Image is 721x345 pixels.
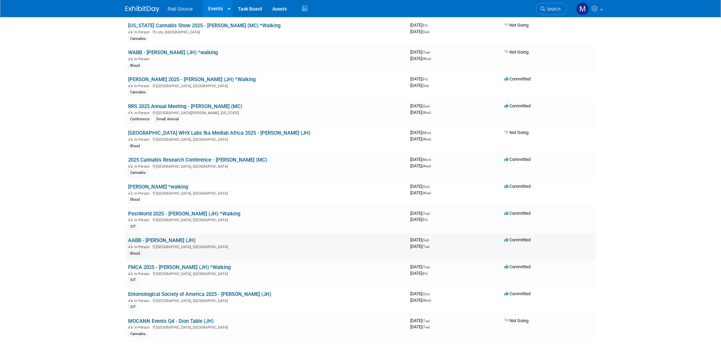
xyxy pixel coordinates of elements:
[410,22,430,28] span: [DATE]
[422,164,431,168] span: (Wed)
[504,211,531,216] span: Committed
[410,211,432,216] span: [DATE]
[128,331,148,337] div: Cannabis
[128,111,133,114] img: In-Person Event
[128,116,152,122] div: Conference
[422,299,431,302] span: (Wed)
[410,130,433,135] span: [DATE]
[422,30,430,34] span: (Sun)
[128,157,267,163] a: 2025 Cannabis Research Conference - [PERSON_NAME] (MC)
[134,164,152,169] span: In-Person
[422,50,430,54] span: (Tue)
[422,325,430,329] span: (Tue)
[134,299,152,303] span: In-Person
[128,304,138,310] div: SIT
[128,217,405,222] div: [GEOGRAPHIC_DATA], [GEOGRAPHIC_DATA]
[431,291,432,296] span: -
[504,184,531,189] span: Committed
[128,22,280,29] a: [US_STATE] Cannabis Show 2025 - [PERSON_NAME] (MC) *Walking
[504,103,531,108] span: Committed
[128,184,188,190] a: [PERSON_NAME] *walking
[431,49,432,55] span: -
[410,244,430,249] span: [DATE]
[422,212,430,215] span: (Tue)
[128,143,142,149] div: Blood
[125,6,159,13] img: ExhibitDay
[128,224,138,230] div: SIT
[410,29,430,34] span: [DATE]
[410,83,429,88] span: [DATE]
[422,158,431,162] span: (Mon)
[128,245,133,248] img: In-Person Event
[128,170,148,176] div: Cannabis
[410,76,430,81] span: [DATE]
[128,264,231,270] a: FMCA 2025 - [PERSON_NAME] (JH) *Walking
[134,191,152,196] span: In-Person
[422,104,430,108] span: (Sun)
[422,131,431,135] span: (Mon)
[134,325,152,330] span: In-Person
[128,325,133,329] img: In-Person Event
[134,30,152,34] span: In-Person
[422,272,428,275] span: (Fri)
[128,63,142,69] div: Blood
[422,137,431,141] span: (Wed)
[422,111,431,115] span: (Wed)
[128,130,310,136] a: [GEOGRAPHIC_DATA] WHX Labs fka Medlab Africa 2025 - [PERSON_NAME] (JH)
[431,184,432,189] span: -
[128,103,242,109] a: RRS 2025 Annual Meeting - [PERSON_NAME] (MC)
[134,84,152,88] span: In-Person
[128,237,196,243] a: AABB - [PERSON_NAME] (JH)
[128,49,218,56] a: WABB - [PERSON_NAME] (JH) *walking
[410,271,428,276] span: [DATE]
[504,22,528,28] span: Not Going
[128,191,133,195] img: In-Person Event
[431,264,432,269] span: -
[504,291,531,296] span: Committed
[134,245,152,249] span: In-Person
[410,264,432,269] span: [DATE]
[154,116,181,122] div: Small Animal
[128,36,148,42] div: Cannabis
[431,318,432,323] span: -
[422,77,428,81] span: (Fri)
[128,76,256,82] a: [PERSON_NAME] 2025 - [PERSON_NAME] (JH) *Walking
[504,318,528,323] span: Not Going
[432,157,433,162] span: -
[536,3,567,15] a: Search
[128,197,142,203] div: Blood
[128,137,133,141] img: In-Person Event
[128,211,240,217] a: PestWorld 2025 - [PERSON_NAME] (JH) *Walking
[128,218,133,221] img: In-Person Event
[128,318,214,324] a: MOCANN Events Q4 - Dion Table (JH)
[410,136,431,141] span: [DATE]
[168,6,193,12] span: Rad Source
[422,319,430,323] span: (Tue)
[504,237,531,242] span: Committed
[128,83,405,88] div: [GEOGRAPHIC_DATA], [GEOGRAPHIC_DATA]
[504,76,531,81] span: Committed
[134,137,152,142] span: In-Person
[410,237,431,242] span: [DATE]
[128,30,133,33] img: In-Person Event
[410,324,430,329] span: [DATE]
[134,111,152,115] span: In-Person
[410,110,431,115] span: [DATE]
[410,298,431,303] span: [DATE]
[134,272,152,276] span: In-Person
[422,292,430,296] span: (Sun)
[410,49,432,55] span: [DATE]
[432,130,433,135] span: -
[134,57,152,61] span: In-Person
[422,265,430,269] span: (Tue)
[576,2,589,15] img: Melissa Conboy
[128,271,405,276] div: [GEOGRAPHIC_DATA], [GEOGRAPHIC_DATA]
[422,218,428,222] span: (Fri)
[504,130,528,135] span: Not Going
[128,244,405,249] div: [GEOGRAPHIC_DATA], [GEOGRAPHIC_DATA]
[128,57,133,60] img: In-Person Event
[545,6,561,12] span: Search
[504,157,531,162] span: Committed
[422,24,428,27] span: (Fri)
[128,29,405,34] div: Lolo, [GEOGRAPHIC_DATA]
